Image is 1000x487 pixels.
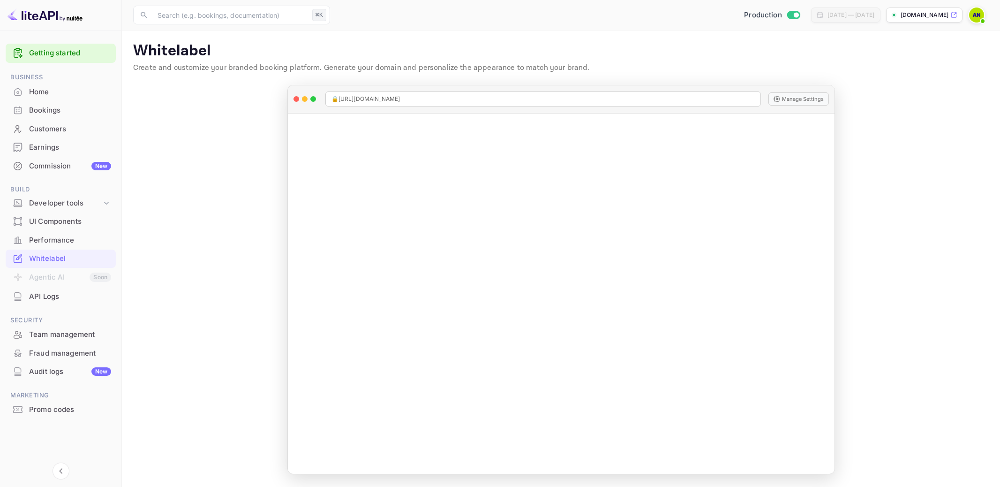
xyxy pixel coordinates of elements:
div: New [91,162,111,170]
input: Search (e.g. bookings, documentation) [152,6,308,24]
div: Customers [29,124,111,135]
div: API Logs [29,291,111,302]
div: Developer tools [29,198,102,209]
div: UI Components [29,216,111,227]
div: Developer tools [6,195,116,212]
span: Business [6,72,116,83]
div: API Logs [6,288,116,306]
div: Earnings [29,142,111,153]
div: Fraud management [29,348,111,359]
div: ⌘K [312,9,326,21]
div: Promo codes [6,401,116,419]
a: UI Components [6,213,116,230]
a: Getting started [29,48,111,59]
div: Customers [6,120,116,138]
div: Bookings [29,105,111,116]
div: Audit logsNew [6,363,116,381]
a: Earnings [6,138,116,156]
span: Production [744,10,782,21]
a: Fraud management [6,344,116,362]
img: LiteAPI logo [8,8,83,23]
div: Home [6,83,116,101]
div: Whitelabel [6,250,116,268]
div: Earnings [6,138,116,157]
div: Switch to Sandbox mode [740,10,804,21]
div: UI Components [6,213,116,231]
span: Marketing [6,390,116,401]
a: CommissionNew [6,157,116,175]
button: Collapse navigation [53,463,69,479]
div: Commission [29,161,111,172]
p: Whitelabel [133,42,989,61]
div: Bookings [6,101,116,120]
button: Manage Settings [768,92,829,106]
div: Performance [6,231,116,250]
a: Customers [6,120,116,137]
img: Abdelrahman Nasef [969,8,984,23]
a: Team management [6,326,116,343]
p: [DOMAIN_NAME] [901,11,948,19]
div: Home [29,87,111,98]
a: Whitelabel [6,250,116,267]
a: Bookings [6,101,116,119]
span: Build [6,184,116,195]
div: CommissionNew [6,157,116,175]
div: New [91,367,111,376]
span: Security [6,315,116,326]
div: Fraud management [6,344,116,363]
a: Home [6,83,116,100]
div: Audit logs [29,366,111,377]
div: Team management [6,326,116,344]
div: Performance [29,235,111,246]
a: API Logs [6,288,116,305]
a: Promo codes [6,401,116,418]
div: [DATE] — [DATE] [827,11,874,19]
p: Create and customize your branded booking platform. Generate your domain and personalize the appe... [133,62,989,74]
div: Promo codes [29,404,111,415]
a: Performance [6,231,116,249]
div: Team management [29,329,111,340]
a: Audit logsNew [6,363,116,380]
div: Getting started [6,44,116,63]
span: 🔒 [URL][DOMAIN_NAME] [331,95,400,103]
div: Whitelabel [29,253,111,264]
